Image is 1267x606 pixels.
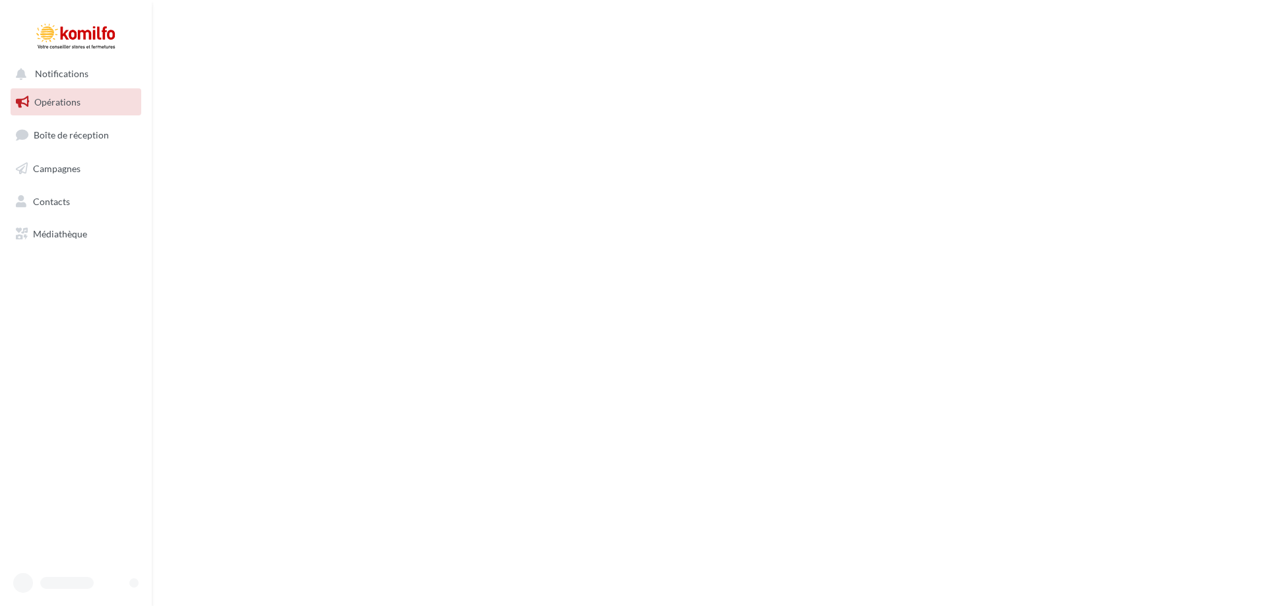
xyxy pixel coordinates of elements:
[8,220,144,248] a: Médiathèque
[34,96,81,107] span: Opérations
[8,88,144,116] a: Opérations
[8,188,144,216] a: Contacts
[35,69,88,80] span: Notifications
[8,155,144,183] a: Campagnes
[33,228,87,239] span: Médiathèque
[8,121,144,149] a: Boîte de réception
[33,163,81,174] span: Campagnes
[33,195,70,206] span: Contacts
[34,129,109,140] span: Boîte de réception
